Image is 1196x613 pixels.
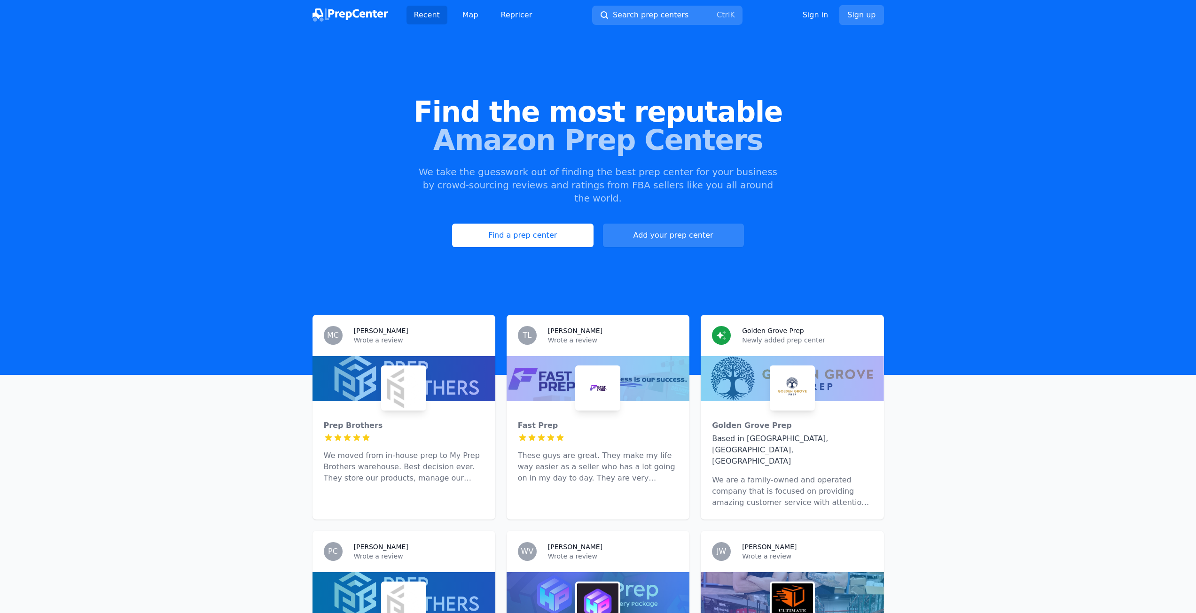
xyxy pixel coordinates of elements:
kbd: K [730,10,735,19]
span: Find the most reputable [15,98,1181,126]
h3: [PERSON_NAME] [548,542,602,551]
a: Map [455,6,486,24]
span: Search prep centers [613,9,688,21]
a: Golden Grove PrepNewly added prep centerGolden Grove PrepGolden Grove PrepBased in [GEOGRAPHIC_DA... [701,315,883,520]
img: PrepCenter [313,8,388,22]
h3: Golden Grove Prep [742,326,804,335]
p: We moved from in-house prep to My Prep Brothers warehouse. Best decision ever. They store our pro... [324,450,484,484]
a: MC[PERSON_NAME]Wrote a reviewPrep BrothersPrep BrothersWe moved from in-house prep to My Prep Bro... [313,315,495,520]
span: PC [328,548,338,555]
span: Amazon Prep Centers [15,126,1181,154]
a: Sign in [803,9,829,21]
h3: [PERSON_NAME] [354,542,408,551]
img: Golden Grove Prep [772,367,813,409]
span: TL [523,332,532,339]
span: MC [327,332,339,339]
div: Prep Brothers [324,420,484,431]
div: Golden Grove Prep [712,420,872,431]
a: Sign up [839,5,883,25]
h3: [PERSON_NAME] [548,326,602,335]
a: Find a prep center [452,224,593,247]
div: Fast Prep [518,420,678,431]
div: Based in [GEOGRAPHIC_DATA], [GEOGRAPHIC_DATA], [GEOGRAPHIC_DATA] [712,433,872,467]
p: These guys are great. They make my life way easier as a seller who has a lot going on in my day t... [518,450,678,484]
a: TL[PERSON_NAME]Wrote a reviewFast PrepFast PrepThese guys are great. They make my life way easier... [507,315,689,520]
img: Fast Prep [577,367,618,409]
a: Repricer [493,6,540,24]
h3: [PERSON_NAME] [354,326,408,335]
span: JW [717,548,727,555]
p: Wrote a review [548,335,678,345]
span: WV [521,548,533,555]
p: We are a family-owned and operated company that is focused on providing amazing customer service ... [712,474,872,508]
p: Newly added prep center [742,335,872,345]
img: Prep Brothers [383,367,424,409]
kbd: Ctrl [717,10,730,19]
h3: [PERSON_NAME] [742,542,797,551]
p: Wrote a review [742,551,872,561]
p: Wrote a review [548,551,678,561]
p: Wrote a review [354,551,484,561]
p: Wrote a review [354,335,484,345]
button: Search prep centersCtrlK [592,6,743,25]
a: Add your prep center [603,224,744,247]
a: Recent [406,6,447,24]
p: We take the guesswork out of finding the best prep center for your business by crowd-sourcing rev... [418,165,779,205]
